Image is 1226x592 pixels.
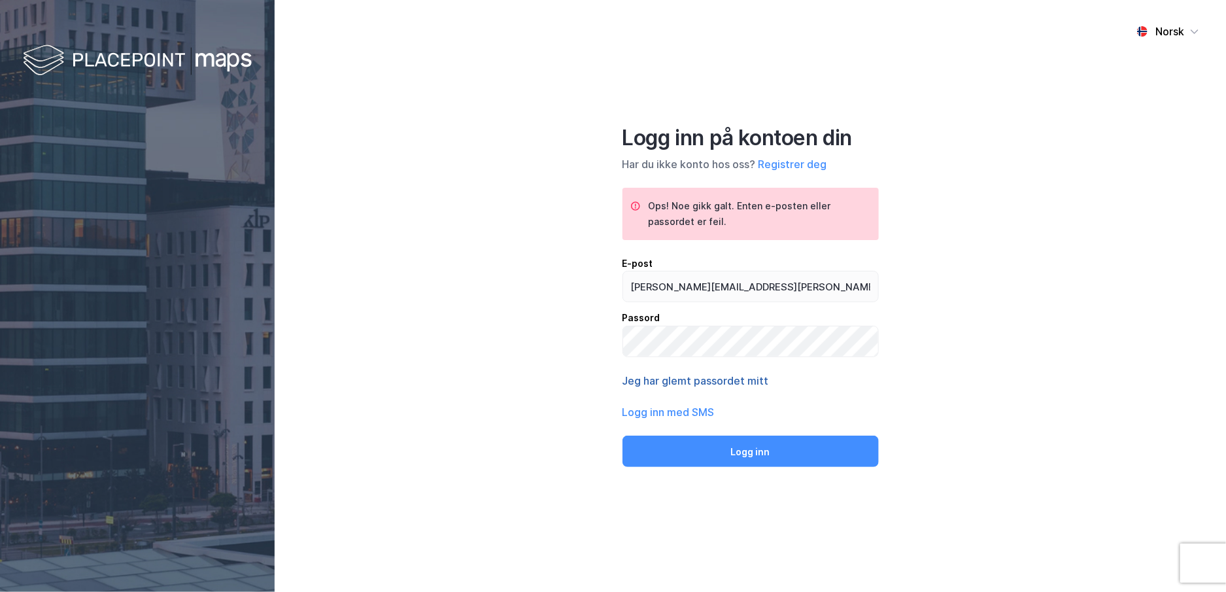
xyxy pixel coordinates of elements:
[622,125,879,151] div: Logg inn på kontoen din
[649,198,868,230] div: Ops! Noe gikk galt. Enten e-posten eller passordet er feil.
[1161,529,1226,592] iframe: Chat Widget
[622,404,715,420] button: Logg inn med SMS
[622,156,879,172] div: Har du ikke konto hos oss?
[622,310,879,326] div: Passord
[1161,529,1226,592] div: Kontrollprogram for chat
[622,373,769,389] button: Jeg har glemt passordet mitt
[23,42,252,80] img: logo-white.f07954bde2210d2a523dddb988cd2aa7.svg
[758,156,827,172] button: Registrer deg
[1155,24,1184,39] div: Norsk
[622,256,879,271] div: E-post
[622,436,879,467] button: Logg inn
